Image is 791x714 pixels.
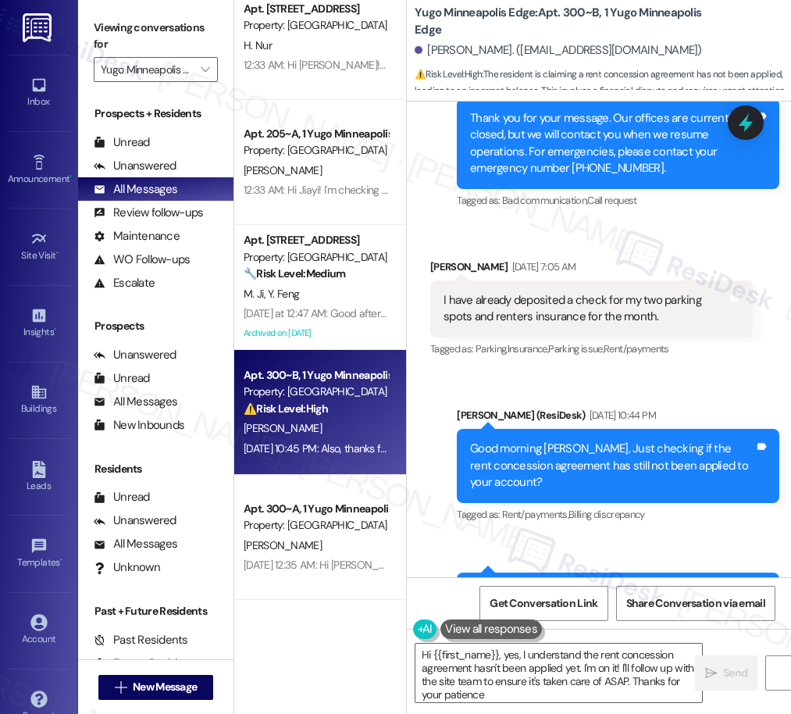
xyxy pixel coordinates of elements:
[705,667,717,680] i: 
[548,342,604,355] span: Parking issue ,
[8,302,70,345] a: Insights •
[94,536,177,552] div: All Messages
[101,57,193,82] input: All communities
[430,337,753,360] div: Tagged as:
[430,259,753,280] div: [PERSON_NAME]
[133,679,197,695] span: New Message
[78,461,233,477] div: Residents
[415,644,702,702] textarea: Hi {{first_name}}, yes, I understand the rent concession agreement hasn't been applied yet. I'm on
[56,248,59,259] span: •
[457,503,779,526] div: Tagged as:
[415,5,727,38] b: Yugo Minneapolis Edge: Apt. 300~B, 1 Yugo Minneapolis Edge
[244,163,322,177] span: [PERSON_NAME]
[415,42,702,59] div: [PERSON_NAME]. ([EMAIL_ADDRESS][DOMAIN_NAME])
[94,16,218,57] label: Viewing conversations for
[244,232,388,248] div: Apt. [STREET_ADDRESS]
[94,489,150,505] div: Unread
[78,603,233,619] div: Past + Future Residents
[94,252,190,268] div: WO Follow-ups
[626,595,765,612] span: Share Conversation via email
[470,441,754,491] div: Good morning [PERSON_NAME], Just checking if the rent concession agreement has still not been app...
[244,517,388,534] div: Property: [GEOGRAPHIC_DATA]
[415,66,791,116] span: : The resident is claiming a rent concession agreement has not been applied, leading to an incorr...
[244,126,388,142] div: Apt. 205~A, 1 Yugo Minneapolis Edge
[244,266,345,280] strong: 🔧 Risk Level: Medium
[568,508,645,521] span: Billing discrepancy
[502,508,568,521] span: Rent/payments ,
[244,287,268,301] span: M. Ji
[69,171,72,182] span: •
[268,287,299,301] span: Y. Feng
[244,402,328,416] strong: ⚠️ Risk Level: High
[201,63,209,76] i: 
[415,68,482,80] strong: ⚠️ Risk Level: High
[470,110,754,177] div: Thank you for your message. Our offices are currently closed, but we will contact you when we res...
[244,17,388,34] div: Property: [GEOGRAPHIC_DATA]
[244,421,322,435] span: [PERSON_NAME]
[115,681,126,694] i: 
[78,318,233,334] div: Prospects
[695,655,757,691] button: Send
[94,655,199,672] div: Future Residents
[8,226,70,268] a: Site Visit •
[242,323,390,343] div: Archived on [DATE]
[94,134,150,151] div: Unread
[244,142,388,159] div: Property: [GEOGRAPHIC_DATA]
[586,407,656,423] div: [DATE] 10:44 PM
[94,559,160,576] div: Unknown
[244,38,272,52] span: H. Nur
[94,370,150,387] div: Unread
[94,205,203,221] div: Review follow-ups
[616,586,775,621] button: Share Conversation via email
[244,367,388,384] div: Apt. 300~B, 1 Yugo Minneapolis Edge
[94,275,155,291] div: Escalate
[23,13,55,42] img: ResiDesk Logo
[479,586,608,621] button: Get Conversation Link
[508,259,576,275] div: [DATE] 7:05 AM
[587,194,636,207] span: Call request
[490,595,597,612] span: Get Conversation Link
[244,249,388,266] div: Property: [GEOGRAPHIC_DATA]
[604,342,669,355] span: Rent/payments
[444,292,728,326] div: I have already deposited a check for my two parking spots and renters insurance for the month.
[476,342,508,355] span: Parking ,
[8,379,70,421] a: Buildings
[723,665,747,681] span: Send
[457,189,779,212] div: Tagged as:
[244,501,388,517] div: Apt. 300~A, 1 Yugo Minneapolis Edge
[60,555,62,566] span: •
[8,609,70,652] a: Account
[244,384,388,400] div: Property: [GEOGRAPHIC_DATA]
[94,632,188,648] div: Past Residents
[8,72,70,114] a: Inbox
[94,512,176,529] div: Unanswered
[94,347,176,363] div: Unanswered
[98,675,214,700] button: New Message
[8,533,70,575] a: Templates •
[457,407,779,429] div: [PERSON_NAME] (ResiDesk)
[94,158,176,174] div: Unanswered
[502,194,587,207] span: Bad communication ,
[94,417,184,434] div: New Inbounds
[244,1,388,17] div: Apt. [STREET_ADDRESS]
[54,324,56,335] span: •
[508,342,549,355] span: Insurance ,
[244,538,322,552] span: [PERSON_NAME]
[94,228,180,245] div: Maintenance
[8,456,70,498] a: Leads
[94,181,177,198] div: All Messages
[78,105,233,122] div: Prospects + Residents
[94,394,177,410] div: All Messages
